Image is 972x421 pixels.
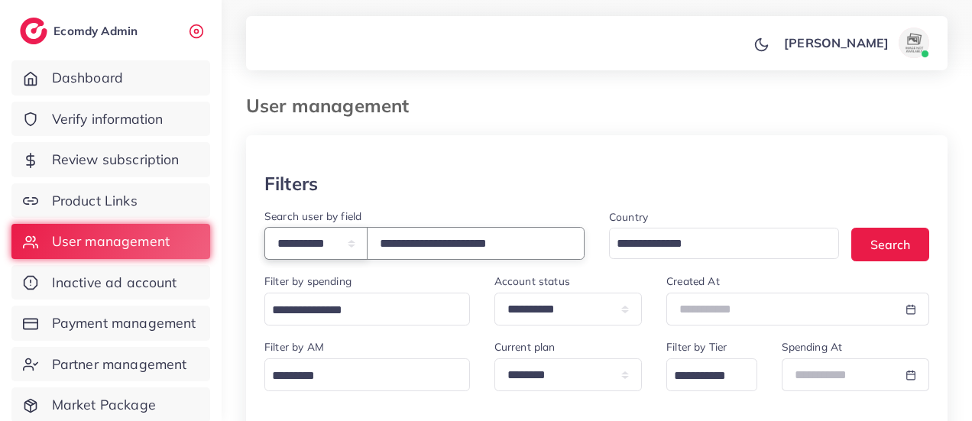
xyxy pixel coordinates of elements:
label: Created At [666,274,720,289]
h3: User management [246,95,421,117]
input: Search for option [669,364,737,388]
a: Partner management [11,347,210,382]
span: Dashboard [52,68,123,88]
a: Payment management [11,306,210,341]
a: [PERSON_NAME]avatar [776,28,935,58]
a: Verify information [11,102,210,137]
h3: Filters [264,173,318,195]
h2: Ecomdy Admin [53,24,141,38]
p: [PERSON_NAME] [784,34,889,52]
input: Search for option [611,232,819,256]
span: Payment management [52,313,196,333]
button: Search [851,228,929,261]
label: Current plan [494,339,556,355]
span: Partner management [52,355,187,374]
a: User management [11,224,210,259]
label: Country [609,209,648,225]
a: Review subscription [11,142,210,177]
label: Filter by Tier [666,339,727,355]
a: Product Links [11,183,210,219]
a: Dashboard [11,60,210,96]
img: avatar [899,28,929,58]
span: Verify information [52,109,164,129]
div: Search for option [264,358,470,391]
label: Account status [494,274,570,289]
input: Search for option [267,364,450,388]
label: Filter by spending [264,274,352,289]
label: Search user by field [264,209,361,224]
img: logo [20,18,47,44]
div: Search for option [666,358,757,391]
span: Product Links [52,191,138,211]
span: Review subscription [52,150,180,170]
span: User management [52,232,170,251]
span: Market Package [52,395,156,415]
label: Filter by AM [264,339,324,355]
span: Inactive ad account [52,273,177,293]
label: Spending At [782,339,843,355]
a: logoEcomdy Admin [20,18,141,44]
input: Search for option [267,299,450,322]
div: Search for option [264,293,470,325]
a: Inactive ad account [11,265,210,300]
div: Search for option [609,228,839,259]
